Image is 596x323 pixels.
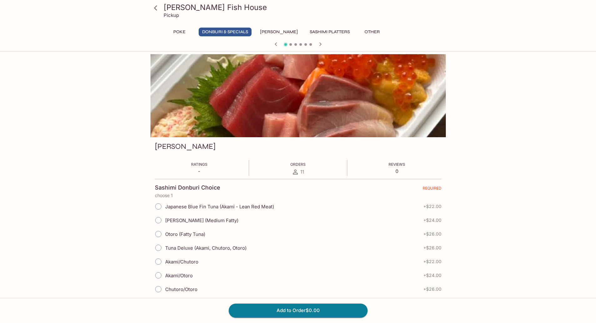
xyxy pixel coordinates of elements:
span: + $26.00 [423,287,441,292]
span: + $22.00 [423,259,441,264]
span: Otoro (Fatty Tuna) [165,231,205,237]
span: Orders [290,162,306,167]
button: Donburi & Specials [199,28,252,36]
button: Sashimi Platters [306,28,353,36]
span: + $24.00 [423,218,441,223]
button: [PERSON_NAME] [257,28,301,36]
p: Pickup [164,12,179,18]
span: Tuna Deluxe (Akami, Chutoro, Otoro) [165,245,247,251]
span: Ratings [191,162,207,167]
button: Poke [166,28,194,36]
button: Other [358,28,386,36]
button: Add to Order$0.00 [229,304,368,317]
p: 0 [389,168,405,174]
span: Akami/Chutoro [165,259,198,265]
span: Reviews [389,162,405,167]
div: Sashimi Donburis [150,54,446,137]
span: Chutoro/Otoro [165,286,197,292]
span: Japanese Blue Fin Tuna (Akami - Lean Red Meat) [165,204,274,210]
span: + $26.00 [423,232,441,237]
span: REQUIRED [423,186,441,193]
span: Akami/Otoro [165,273,193,279]
h4: Sashimi Donburi Choice [155,184,220,191]
h3: [PERSON_NAME] [155,142,216,151]
p: choose 1 [155,193,441,198]
span: [PERSON_NAME] (Medium Fatty) [165,217,238,223]
span: 11 [300,169,304,175]
span: + $26.00 [423,245,441,250]
span: + $22.00 [423,204,441,209]
span: + $24.00 [423,273,441,278]
p: - [191,168,207,174]
h3: [PERSON_NAME] Fish House [164,3,443,12]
